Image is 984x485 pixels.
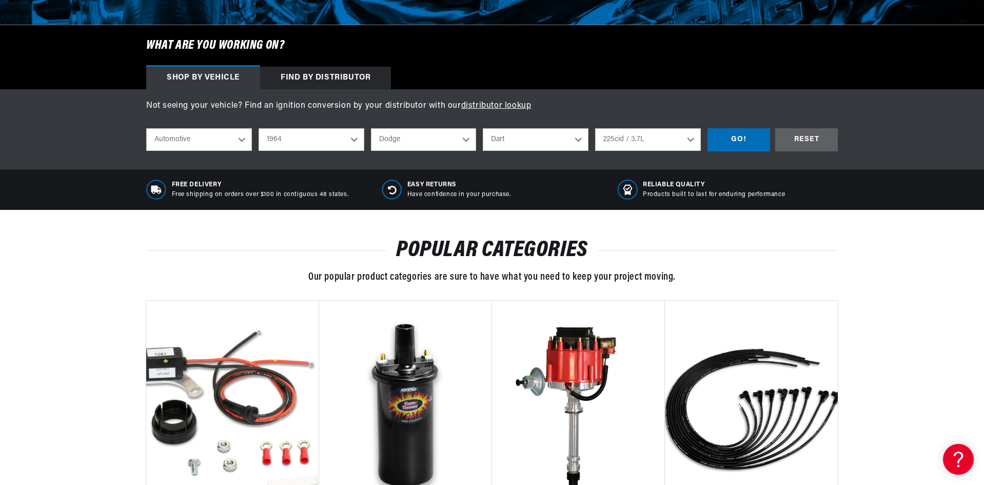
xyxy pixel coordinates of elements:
p: Not seeing your vehicle? Find an ignition conversion by your distributor with our [146,100,838,113]
h6: What are you working on? [121,25,863,66]
span: RELIABLE QUALITY [643,181,785,189]
select: Make [371,128,477,151]
div: GO! [707,128,770,151]
p: Products built to last for enduring performance [643,190,785,199]
select: Engine [595,128,701,151]
select: Model [483,128,588,151]
select: Year [259,128,364,151]
p: Free shipping on orders over $100 in contiguous 48 states. [172,190,349,199]
p: Have confidence in your purchase. [407,190,511,199]
div: Shop by vehicle [146,67,260,89]
span: Easy Returns [407,181,511,189]
select: Ride Type [146,128,252,151]
span: Free Delivery [172,181,349,189]
div: Find by Distributor [260,67,391,89]
a: distributor lookup [461,102,532,110]
div: RESET [775,128,838,151]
